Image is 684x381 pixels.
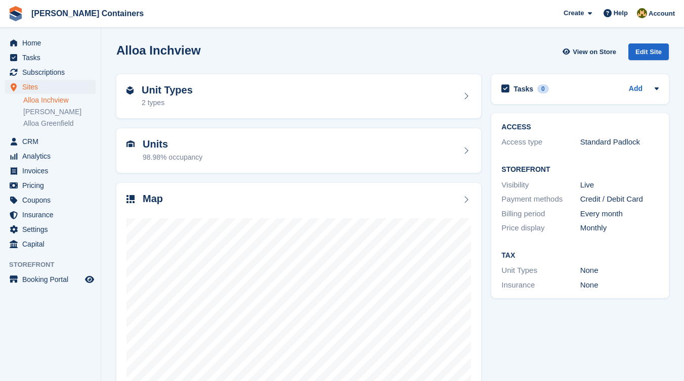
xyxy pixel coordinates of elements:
[22,272,83,287] span: Booking Portal
[126,195,135,203] img: map-icn-33ee37083ee616e46c38cad1a60f524a97daa1e2b2c8c0bc3eb3415660979fc1.svg
[628,43,669,64] a: Edit Site
[126,86,134,94] img: unit-type-icn-2b2737a686de81e16bb02015468b77c625bbabd49415b5ef34ead5e3b44a266d.svg
[501,222,580,234] div: Price display
[501,279,580,291] div: Insurance
[116,74,481,119] a: Unit Types 2 types
[5,149,96,163] a: menu
[142,98,193,108] div: 2 types
[22,208,83,222] span: Insurance
[142,84,193,96] h2: Unit Types
[5,134,96,149] a: menu
[501,208,580,220] div: Billing period
[561,43,620,60] a: View on Store
[628,43,669,60] div: Edit Site
[637,8,647,18] img: Ross Watt
[537,84,549,93] div: 0
[143,138,202,150] h2: Units
[9,260,101,270] span: Storefront
[580,265,659,276] div: None
[83,273,96,285] a: Preview store
[5,208,96,222] a: menu
[573,47,616,57] span: View on Store
[501,194,580,205] div: Payment methods
[649,9,675,19] span: Account
[501,123,659,131] h2: ACCESS
[501,265,580,276] div: Unit Types
[5,65,96,79] a: menu
[5,272,96,287] a: menu
[5,51,96,65] a: menu
[501,179,580,191] div: Visibility
[22,193,83,207] span: Coupons
[22,149,83,163] span: Analytics
[501,252,659,260] h2: Tax
[580,136,659,148] div: Standard Padlock
[143,152,202,163] div: 98.98% occupancy
[580,179,659,191] div: Live
[564,8,584,18] span: Create
[629,83,643,95] a: Add
[5,178,96,193] a: menu
[23,107,96,117] a: [PERSON_NAME]
[5,222,96,236] a: menu
[143,193,163,205] h2: Map
[23,96,96,105] a: Alloa Inchview
[22,51,83,65] span: Tasks
[580,222,659,234] div: Monthly
[22,65,83,79] span: Subscriptions
[126,140,135,148] img: unit-icn-7be61d7bf1b0ce9d3e12c5938cc71ed9869f7b940bace4675aadf7bd6d80202e.svg
[22,36,83,50] span: Home
[5,36,96,50] a: menu
[614,8,628,18] span: Help
[116,43,201,57] h2: Alloa Inchview
[22,222,83,236] span: Settings
[22,237,83,251] span: Capital
[5,80,96,94] a: menu
[501,166,659,174] h2: Storefront
[22,134,83,149] span: CRM
[5,164,96,178] a: menu
[27,5,148,22] a: [PERSON_NAME] Containers
[116,128,481,173] a: Units 98.98% occupancy
[22,164,83,178] span: Invoices
[23,119,96,128] a: Alloa Greenfield
[580,279,659,291] div: None
[580,194,659,205] div: Credit / Debit Card
[514,84,533,93] h2: Tasks
[8,6,23,21] img: stora-icon-8386f47178a22dfd0bd8f6a31ec36ba5ce8667c1dd55bd0f319d3a0aa187defe.svg
[22,178,83,193] span: Pricing
[22,80,83,94] span: Sites
[5,193,96,207] a: menu
[580,208,659,220] div: Every month
[5,237,96,251] a: menu
[501,136,580,148] div: Access type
